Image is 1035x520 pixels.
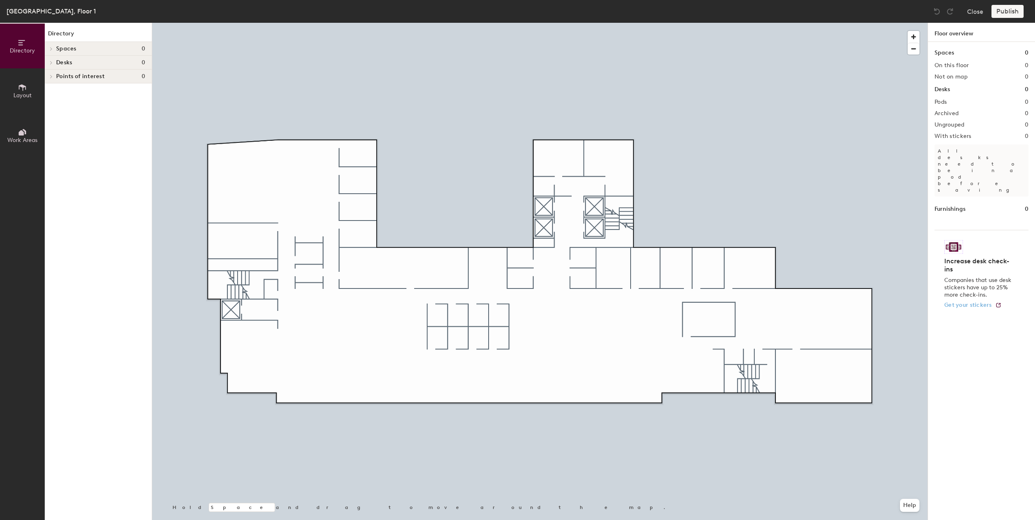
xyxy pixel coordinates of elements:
h1: Furnishings [935,205,965,214]
span: 0 [142,59,145,66]
h2: 0 [1025,74,1028,80]
button: Help [900,499,919,512]
span: 0 [142,73,145,80]
h2: 0 [1025,133,1028,140]
h1: 0 [1025,48,1028,57]
h2: Pods [935,99,947,105]
img: Redo [946,7,954,15]
h2: Ungrouped [935,122,965,128]
h2: 0 [1025,110,1028,117]
span: Get your stickers [944,302,992,308]
h1: Directory [45,29,152,42]
span: Spaces [56,46,76,52]
h2: 0 [1025,122,1028,128]
h2: 0 [1025,99,1028,105]
h1: 0 [1025,205,1028,214]
a: Get your stickers [944,302,1002,309]
h2: Not on map [935,74,967,80]
span: Points of interest [56,73,105,80]
h4: Increase desk check-ins [944,257,1014,273]
button: Close [967,5,983,18]
div: [GEOGRAPHIC_DATA], Floor 1 [7,6,96,16]
h2: On this floor [935,62,969,69]
span: 0 [142,46,145,52]
h2: Archived [935,110,959,117]
p: Companies that use desk stickers have up to 25% more check-ins. [944,277,1014,299]
span: Directory [10,47,35,54]
h2: With stickers [935,133,972,140]
span: Desks [56,59,72,66]
span: Work Areas [7,137,37,144]
h1: Spaces [935,48,954,57]
img: Sticker logo [944,240,963,254]
h1: Floor overview [928,23,1035,42]
span: Layout [13,92,32,99]
p: All desks need to be in a pod before saving [935,144,1028,197]
img: Undo [933,7,941,15]
h2: 0 [1025,62,1028,69]
h1: Desks [935,85,950,94]
h1: 0 [1025,85,1028,94]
